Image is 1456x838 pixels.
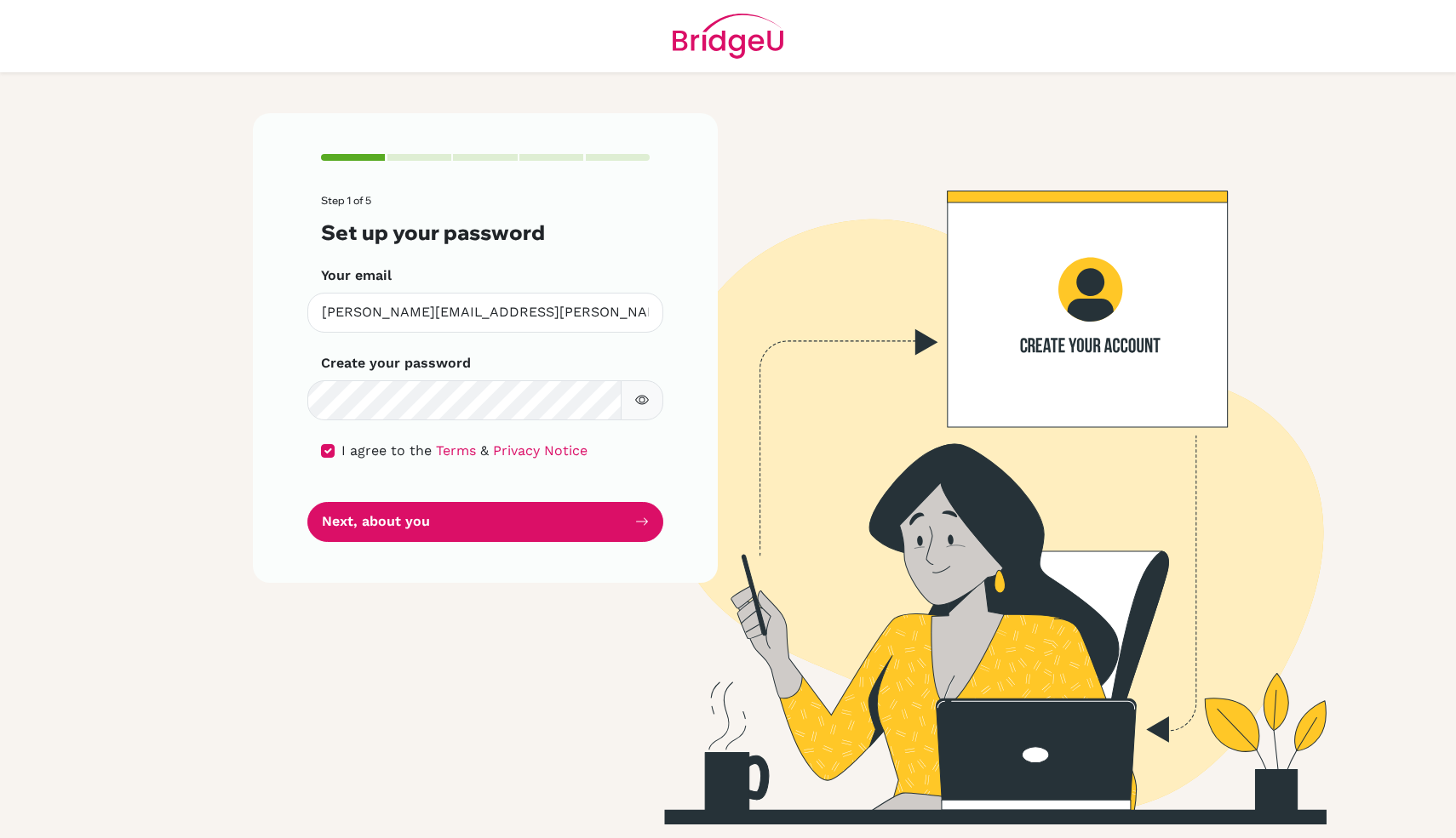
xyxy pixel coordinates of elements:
input: Insert your email* [307,293,663,333]
label: Your email [321,265,392,286]
a: Privacy Notice [493,442,588,459]
span: & [480,442,489,459]
a: Terms [436,442,476,459]
span: I agree to the [341,442,432,459]
label: Create your password [321,353,471,373]
button: Next, about you [307,502,663,542]
span: Step 1 of 5 [321,194,371,207]
h3: Set up your password [321,220,650,245]
img: Create your account [485,113,1456,824]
